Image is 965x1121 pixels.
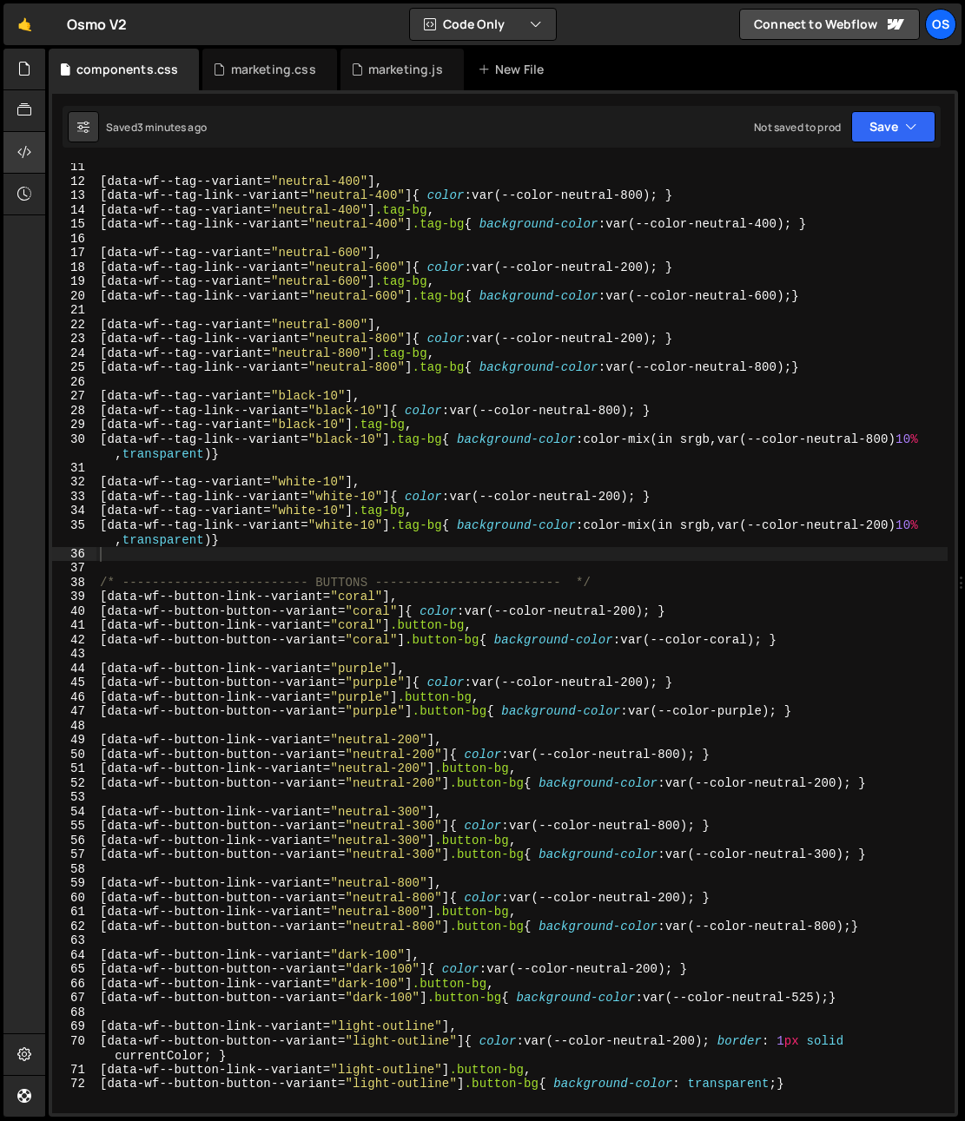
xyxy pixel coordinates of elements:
[52,504,96,518] div: 34
[231,61,316,78] div: marketing.css
[478,61,551,78] div: New File
[52,175,96,189] div: 12
[52,834,96,848] div: 56
[52,790,96,805] div: 53
[52,991,96,1006] div: 67
[52,461,96,476] div: 31
[52,289,96,304] div: 20
[52,1063,96,1078] div: 71
[52,576,96,590] div: 38
[52,360,96,375] div: 25
[76,61,178,78] div: components.css
[52,748,96,762] div: 50
[52,819,96,834] div: 55
[52,905,96,920] div: 61
[52,561,96,576] div: 37
[52,977,96,992] div: 66
[52,662,96,676] div: 44
[52,1077,96,1091] div: 72
[52,1019,96,1034] div: 69
[52,274,96,289] div: 19
[52,647,96,662] div: 43
[52,389,96,404] div: 27
[925,9,956,40] a: Os
[851,111,935,142] button: Save
[52,246,96,260] div: 17
[754,120,841,135] div: Not saved to prod
[52,933,96,948] div: 63
[106,120,207,135] div: Saved
[52,604,96,619] div: 40
[67,14,127,35] div: Osmo V2
[52,432,96,461] div: 30
[52,217,96,232] div: 15
[52,203,96,218] div: 14
[52,346,96,361] div: 24
[52,876,96,891] div: 59
[52,948,96,963] div: 64
[52,332,96,346] div: 23
[52,518,96,547] div: 35
[52,303,96,318] div: 21
[52,962,96,977] div: 65
[52,719,96,734] div: 48
[368,61,443,78] div: marketing.js
[52,188,96,203] div: 13
[52,805,96,820] div: 54
[52,160,96,175] div: 11
[3,3,46,45] a: 🤙
[52,404,96,419] div: 28
[52,676,96,690] div: 45
[52,547,96,562] div: 36
[52,733,96,748] div: 49
[52,633,96,648] div: 42
[52,1006,96,1020] div: 68
[52,1034,96,1063] div: 70
[52,776,96,791] div: 52
[52,618,96,633] div: 41
[52,762,96,776] div: 51
[52,704,96,719] div: 47
[52,232,96,247] div: 16
[52,690,96,705] div: 46
[52,891,96,906] div: 60
[52,920,96,934] div: 62
[52,847,96,862] div: 57
[739,9,920,40] a: Connect to Webflow
[410,9,556,40] button: Code Only
[52,490,96,504] div: 33
[137,120,207,135] div: 3 minutes ago
[52,475,96,490] div: 32
[52,418,96,432] div: 29
[52,318,96,333] div: 22
[52,862,96,877] div: 58
[52,590,96,604] div: 39
[52,260,96,275] div: 18
[52,375,96,390] div: 26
